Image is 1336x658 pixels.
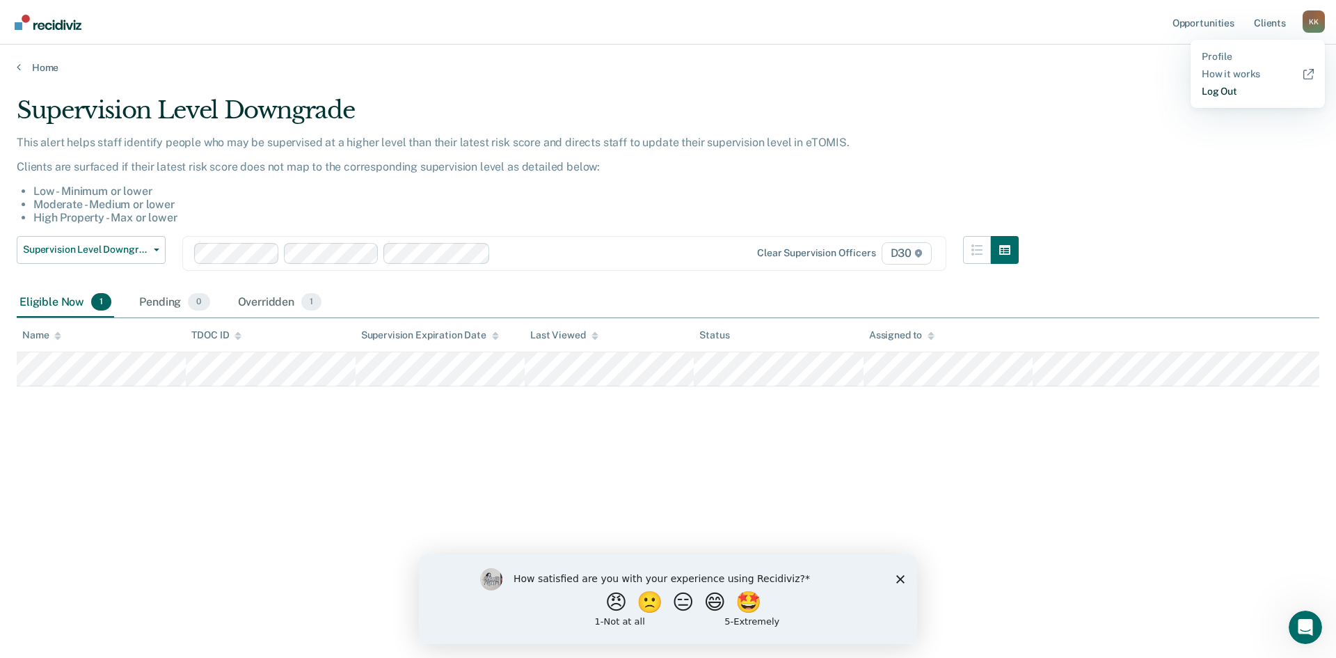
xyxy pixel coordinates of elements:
span: D30 [882,242,932,265]
div: Supervision Level Downgrade [17,96,1019,136]
a: How it works [1202,68,1314,80]
li: Low - Minimum or lower [33,185,1019,198]
li: Moderate - Medium or lower [33,198,1019,211]
li: High Property - Max or lower [33,211,1019,224]
img: Recidiviz [15,15,81,30]
span: 1 [301,293,321,311]
button: Profile dropdown button [1303,10,1325,33]
div: Pending0 [136,288,212,318]
span: 1 [91,293,111,311]
div: Last Viewed [530,329,598,341]
div: K K [1303,10,1325,33]
div: Status [699,329,729,341]
div: Name [22,329,61,341]
div: TDOC ID [191,329,241,341]
div: Assigned to [869,329,935,341]
iframe: Survey by Kim from Recidiviz [419,554,917,644]
div: Clear supervision officers [757,247,875,259]
a: Profile [1202,51,1314,63]
div: Supervision Expiration Date [361,329,499,341]
p: Clients are surfaced if their latest risk score does not map to the corresponding supervision lev... [17,160,1019,173]
button: Supervision Level Downgrade [17,236,166,264]
span: 0 [188,293,209,311]
a: Log Out [1202,86,1314,97]
div: Overridden1 [235,288,325,318]
a: Home [17,61,1319,74]
div: Eligible Now1 [17,288,114,318]
p: This alert helps staff identify people who may be supervised at a higher level than their latest ... [17,136,1019,149]
span: Supervision Level Downgrade [23,244,148,256]
iframe: Intercom live chat [1289,611,1322,644]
